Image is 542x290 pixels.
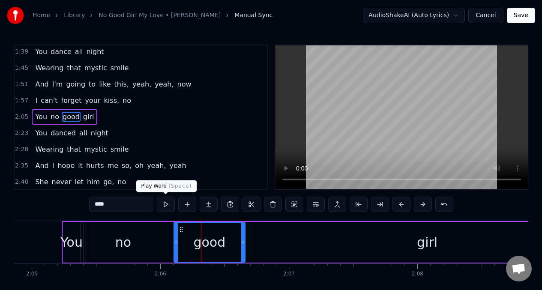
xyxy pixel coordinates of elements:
div: Open chat [506,256,532,281]
span: Wearing [34,144,64,154]
span: oh [134,161,144,170]
span: And [34,79,49,89]
span: no [122,96,132,105]
span: I [34,96,38,105]
span: this, [114,79,130,89]
span: mystic [84,144,108,154]
span: to [88,79,96,89]
span: ( Space ) [168,183,192,189]
span: me [107,161,119,170]
a: Library [64,11,85,20]
span: I [51,161,55,170]
div: good [193,233,225,252]
span: hurts [85,161,105,170]
span: 2:05 [15,113,28,121]
span: kiss, [103,96,120,105]
span: And [34,161,49,170]
span: I'm [51,79,64,89]
button: Cancel [468,8,503,23]
span: forget [60,96,83,105]
span: mystic [84,63,108,73]
span: all [74,47,84,57]
nav: breadcrumb [33,11,272,20]
div: girl [417,233,437,252]
a: Home [33,11,50,20]
span: night [90,128,109,138]
div: 2:06 [155,271,166,278]
span: now [177,79,192,89]
span: all [78,128,88,138]
span: girl [82,112,95,122]
span: Manual Sync [234,11,272,20]
span: 2:40 [15,178,28,186]
span: danced [50,128,77,138]
span: that [66,63,82,73]
span: never [51,177,72,187]
img: youka [7,7,24,24]
span: going [65,79,86,89]
span: yeah, [132,79,152,89]
span: good [62,112,81,122]
span: like [98,79,111,89]
span: no [117,177,127,187]
span: go, [102,177,115,187]
span: 1:51 [15,80,28,89]
a: No Good Girl My Love • [PERSON_NAME] [99,11,221,20]
span: so, [121,161,132,170]
div: 2:08 [412,271,423,278]
span: You [34,112,48,122]
span: Wearing [34,63,64,73]
div: 2:07 [283,271,295,278]
div: no [115,233,131,252]
span: it [77,161,84,170]
span: smile [110,63,130,73]
span: yeah, [154,79,174,89]
span: that [66,144,82,154]
div: You [60,233,83,252]
span: 2:28 [15,145,28,154]
div: 2:05 [26,271,38,278]
span: yeah, [146,161,167,170]
span: You [34,128,48,138]
span: let [74,177,84,187]
div: Play Word [136,180,197,192]
span: dance [50,47,72,57]
span: 1:39 [15,48,28,56]
span: You [34,47,48,57]
span: 1:57 [15,96,28,105]
span: 1:45 [15,64,28,72]
span: can't [40,96,58,105]
span: 2:35 [15,161,28,170]
button: Save [507,8,535,23]
span: smile [110,144,130,154]
span: your [84,96,102,105]
span: She [34,177,49,187]
span: night [85,47,105,57]
span: him [86,177,101,187]
span: hope [57,161,75,170]
span: no [50,112,60,122]
span: yeah [168,161,187,170]
span: 2:23 [15,129,28,138]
